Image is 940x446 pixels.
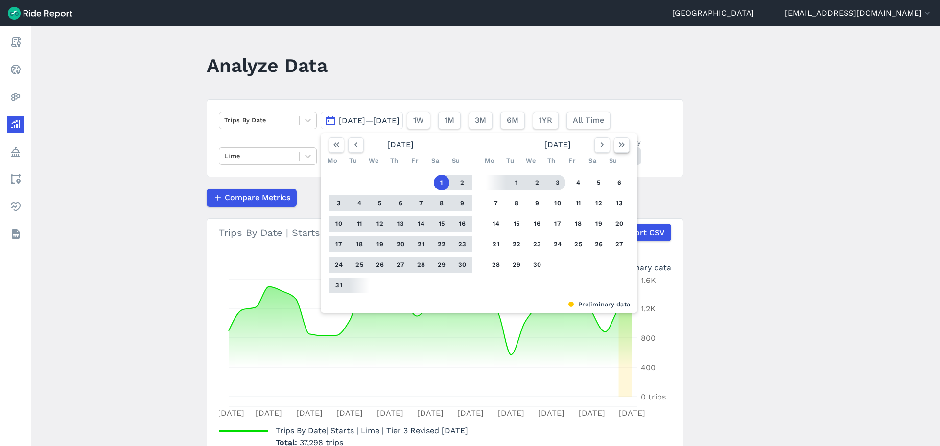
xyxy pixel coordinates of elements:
[352,257,367,273] button: 25
[417,408,444,418] tspan: [DATE]
[475,115,486,126] span: 3M
[509,195,524,211] button: 8
[641,333,656,343] tspan: 800
[336,408,363,418] tspan: [DATE]
[434,216,449,232] button: 15
[7,33,24,51] a: Report
[372,195,388,211] button: 5
[619,408,645,418] tspan: [DATE]
[352,195,367,211] button: 4
[482,153,497,168] div: Mo
[641,276,656,285] tspan: 1.6K
[352,236,367,252] button: 18
[611,216,627,232] button: 20
[413,216,429,232] button: 14
[509,216,524,232] button: 15
[566,112,611,129] button: All Time
[543,153,559,168] div: Th
[393,195,408,211] button: 6
[550,216,565,232] button: 17
[225,192,290,204] span: Compare Metrics
[539,115,552,126] span: 1YR
[611,175,627,190] button: 6
[523,153,539,168] div: We
[372,236,388,252] button: 19
[621,227,665,238] span: Export CSV
[7,61,24,78] a: Realtime
[339,116,399,125] span: [DATE]—[DATE]
[591,175,607,190] button: 5
[256,408,282,418] tspan: [DATE]
[641,363,656,372] tspan: 400
[321,112,403,129] button: [DATE]—[DATE]
[345,153,361,168] div: Tu
[509,175,524,190] button: 1
[434,236,449,252] button: 22
[591,195,607,211] button: 12
[488,236,504,252] button: 21
[488,216,504,232] button: 14
[454,236,470,252] button: 23
[454,175,470,190] button: 2
[393,216,408,232] button: 13
[331,278,347,293] button: 31
[331,236,347,252] button: 17
[611,195,627,211] button: 13
[328,300,630,309] div: Preliminary data
[502,153,518,168] div: Tu
[570,175,586,190] button: 4
[331,257,347,273] button: 24
[372,216,388,232] button: 12
[7,116,24,133] a: Analyze
[7,88,24,106] a: Heatmaps
[529,216,545,232] button: 16
[591,236,607,252] button: 26
[413,257,429,273] button: 28
[407,112,430,129] button: 1W
[7,225,24,243] a: Datasets
[609,262,671,272] div: Preliminary data
[427,153,443,168] div: Sa
[529,175,545,190] button: 2
[550,195,565,211] button: 10
[276,423,326,436] span: Trips By Date
[641,304,656,313] tspan: 1.2K
[366,153,381,168] div: We
[407,153,423,168] div: Fr
[445,115,454,126] span: 1M
[454,216,470,232] button: 16
[434,257,449,273] button: 29
[488,195,504,211] button: 7
[500,112,525,129] button: 6M
[325,137,476,153] div: [DATE]
[372,257,388,273] button: 26
[413,195,429,211] button: 7
[448,153,464,168] div: Su
[672,7,754,19] a: [GEOGRAPHIC_DATA]
[434,175,449,190] button: 1
[570,195,586,211] button: 11
[219,224,671,241] div: Trips By Date | Starts | Lime | Tier 3 Revised [DATE]
[509,236,524,252] button: 22
[438,112,461,129] button: 1M
[413,115,424,126] span: 1W
[564,153,580,168] div: Fr
[482,137,634,153] div: [DATE]
[218,408,244,418] tspan: [DATE]
[386,153,402,168] div: Th
[585,153,600,168] div: Sa
[611,236,627,252] button: 27
[454,195,470,211] button: 9
[377,408,403,418] tspan: [DATE]
[413,236,429,252] button: 21
[498,408,524,418] tspan: [DATE]
[529,195,545,211] button: 9
[393,236,408,252] button: 20
[454,257,470,273] button: 30
[393,257,408,273] button: 27
[507,115,518,126] span: 6M
[7,170,24,188] a: Areas
[331,216,347,232] button: 10
[207,52,328,79] h1: Analyze Data
[573,115,604,126] span: All Time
